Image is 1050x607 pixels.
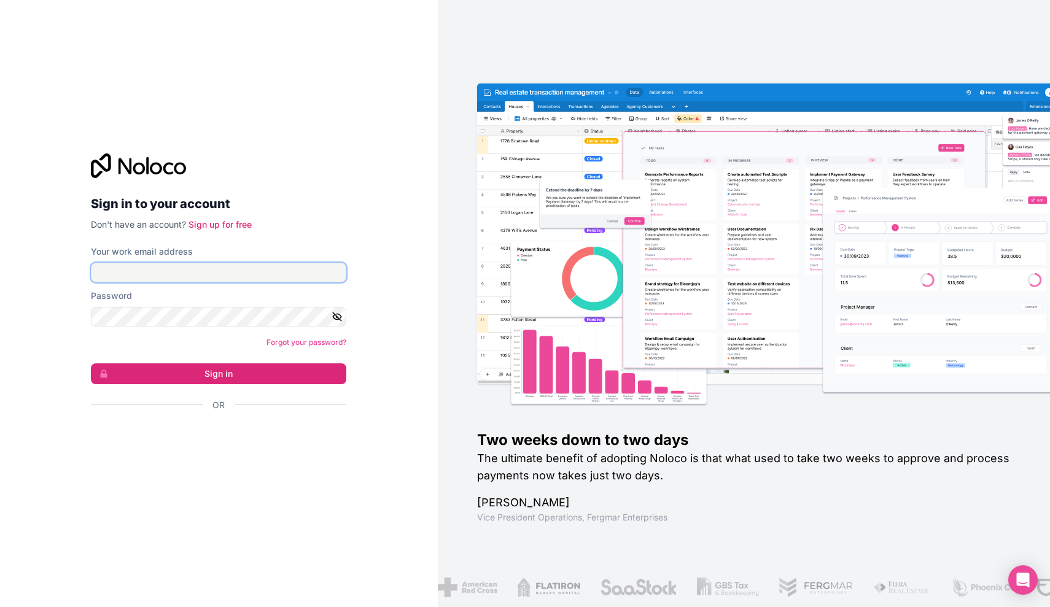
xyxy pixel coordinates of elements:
label: Your work email address [91,246,193,258]
img: /assets/saastock-C6Zbiodz.png [600,578,677,597]
h1: [PERSON_NAME] [477,494,1011,511]
input: Password [91,307,346,327]
h1: Two weeks down to two days [477,430,1011,450]
span: Or [212,399,225,411]
img: /assets/fiera-fwj2N5v4.png [873,578,931,597]
label: Password [91,290,132,302]
h2: The ultimate benefit of adopting Noloco is that what used to take two weeks to approve and proces... [477,450,1011,484]
img: /assets/fergmar-CudnrXN5.png [779,578,854,597]
a: Sign up for free [189,219,252,230]
span: Don't have an account? [91,219,186,230]
img: /assets/gbstax-C-GtDUiK.png [696,578,759,597]
iframe: Sign in with Google Button [85,425,343,452]
h2: Sign in to your account [91,193,346,215]
img: /assets/phoenix-BREaitsQ.png [950,578,1016,597]
button: Sign in [91,363,346,384]
img: /assets/flatiron-C8eUkumj.png [516,578,580,597]
input: Email address [91,263,346,282]
div: Open Intercom Messenger [1008,565,1038,595]
img: /assets/american-red-cross-BAupjrZR.png [437,578,497,597]
div: Sign in with Google. Opens in new tab [91,425,336,452]
h1: Vice President Operations , Fergmar Enterprises [477,511,1011,524]
a: Forgot your password? [266,338,346,347]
